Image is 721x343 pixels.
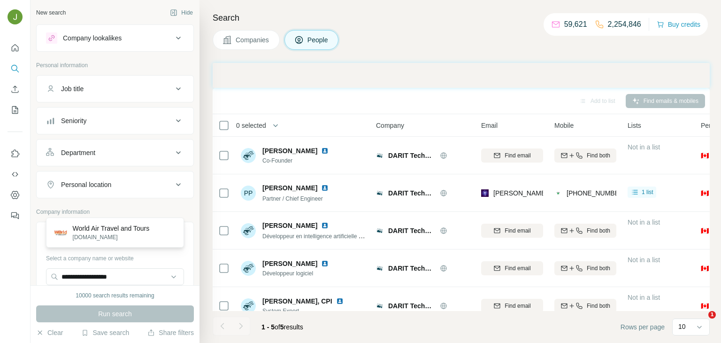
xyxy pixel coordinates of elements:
button: Find both [554,224,616,238]
button: Feedback [8,207,23,224]
span: DARIT Technologies [388,226,435,235]
button: Job title [37,78,193,100]
span: 🇨🇦 [701,264,709,273]
button: Search [8,60,23,77]
img: LinkedIn logo [321,260,329,267]
p: Company information [36,208,194,216]
img: provider leadmagic logo [481,188,489,198]
iframe: Banner [213,63,710,88]
span: Co-Founder [262,156,332,165]
img: Logo of DARIT Technologies [376,189,384,197]
img: LinkedIn logo [336,297,344,305]
button: Department [37,141,193,164]
p: 59,621 [564,19,587,30]
img: LinkedIn logo [321,184,329,192]
button: Find email [481,148,543,163]
img: LinkedIn logo [321,147,329,155]
span: [PERSON_NAME] [262,183,317,193]
button: Buy credits [657,18,700,31]
span: Find both [587,302,610,310]
span: Email [481,121,498,130]
span: Mobile [554,121,574,130]
img: Avatar [241,261,256,276]
button: My lists [8,101,23,118]
span: 🇨🇦 [701,301,709,311]
span: DARIT Technologies [388,301,435,311]
span: Find both [587,151,610,160]
div: Select a company name or website [46,250,184,263]
span: Find email [505,226,530,235]
div: New search [36,8,66,17]
img: Avatar [8,9,23,24]
button: Hide [163,6,199,20]
img: Logo of DARIT Technologies [376,227,384,234]
span: 1 list [642,188,653,196]
span: Companies [236,35,270,45]
button: Use Surfe API [8,166,23,183]
span: [PHONE_NUMBER] [567,189,626,197]
button: Personal location [37,173,193,196]
button: Find both [554,299,616,313]
span: Find email [505,302,530,310]
span: Not in a list [628,143,660,151]
button: Find email [481,224,543,238]
span: Not in a list [628,218,660,226]
button: Find email [481,261,543,275]
span: Find email [505,264,530,273]
span: [PERSON_NAME], CPI [262,297,332,305]
span: Find both [587,264,610,273]
span: Développeur logiciel [262,269,332,278]
span: results [261,323,303,331]
p: 2,254,846 [608,19,641,30]
button: Enrich CSV [8,81,23,98]
img: Logo of DARIT Technologies [376,265,384,272]
span: of [275,323,280,331]
img: Avatar [241,298,256,313]
button: Find both [554,261,616,275]
span: [PERSON_NAME][EMAIL_ADDRESS][DOMAIN_NAME] [493,189,659,197]
span: 0 selected [236,121,266,130]
p: Personal information [36,61,194,70]
span: System Expert [262,307,347,315]
span: Not in a list [628,294,660,301]
img: provider contactout logo [554,188,562,198]
span: 🇨🇦 [701,188,709,198]
span: 5 [280,323,284,331]
span: DARIT Technologies [388,151,435,160]
button: Quick start [8,39,23,56]
button: Share filters [147,328,194,337]
span: People [307,35,329,45]
span: 1 - 5 [261,323,275,331]
img: LinkedIn logo [321,222,329,229]
div: Personal location [61,180,111,189]
img: Logo of DARIT Technologies [376,302,384,310]
span: 🇨🇦 [701,151,709,160]
iframe: Intercom live chat [689,311,712,334]
button: Find email [481,299,543,313]
span: Partner / Chief Engineer [262,195,323,202]
img: World Air Travel and Tours [54,226,67,239]
button: Seniority [37,109,193,132]
button: Clear [36,328,63,337]
div: Department [61,148,95,157]
div: Company lookalikes [63,33,122,43]
span: [PERSON_NAME] [262,259,317,268]
span: DARIT Technologies [388,188,435,198]
img: Avatar [241,148,256,163]
img: Logo of DARIT Technologies [376,152,384,159]
p: [DOMAIN_NAME] [73,233,150,242]
button: Save search [81,328,129,337]
button: Find both [554,148,616,163]
span: Company [376,121,404,130]
h4: Search [213,11,710,24]
span: Not in a list [628,256,660,264]
span: Find both [587,226,610,235]
span: [PERSON_NAME] [262,221,317,230]
div: Seniority [61,116,86,125]
span: 1 [708,311,716,319]
p: 10 [678,322,686,331]
span: Rows per page [621,322,665,332]
div: PP [241,186,256,201]
span: DARIT Technologies [388,264,435,273]
span: [PERSON_NAME] [262,146,317,156]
